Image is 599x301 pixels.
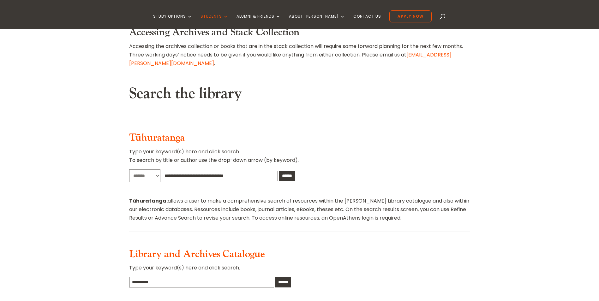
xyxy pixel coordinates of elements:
a: Students [201,14,228,29]
a: Apply Now [389,10,432,22]
a: Contact Us [353,14,381,29]
h3: Tūhuratanga [129,132,470,147]
p: allows a user to make a comprehensive search of resources within the [PERSON_NAME] Library catalo... [129,197,470,222]
p: Type your keyword(s) here and click search. To search by title or author use the drop-down arrow ... [129,147,470,169]
p: Type your keyword(s) here and click search. [129,263,470,277]
a: Alumni & Friends [237,14,281,29]
h3: Library and Archives Catalogue [129,248,470,263]
h3: Accessing Archives and Stack Collection [129,27,470,42]
p: Accessing the archives collection or books that are in the stack collection will require some for... [129,42,470,68]
a: About [PERSON_NAME] [289,14,345,29]
a: Study Options [153,14,192,29]
h2: Search the library [129,85,470,106]
strong: Tūhuratanga: [129,197,168,204]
